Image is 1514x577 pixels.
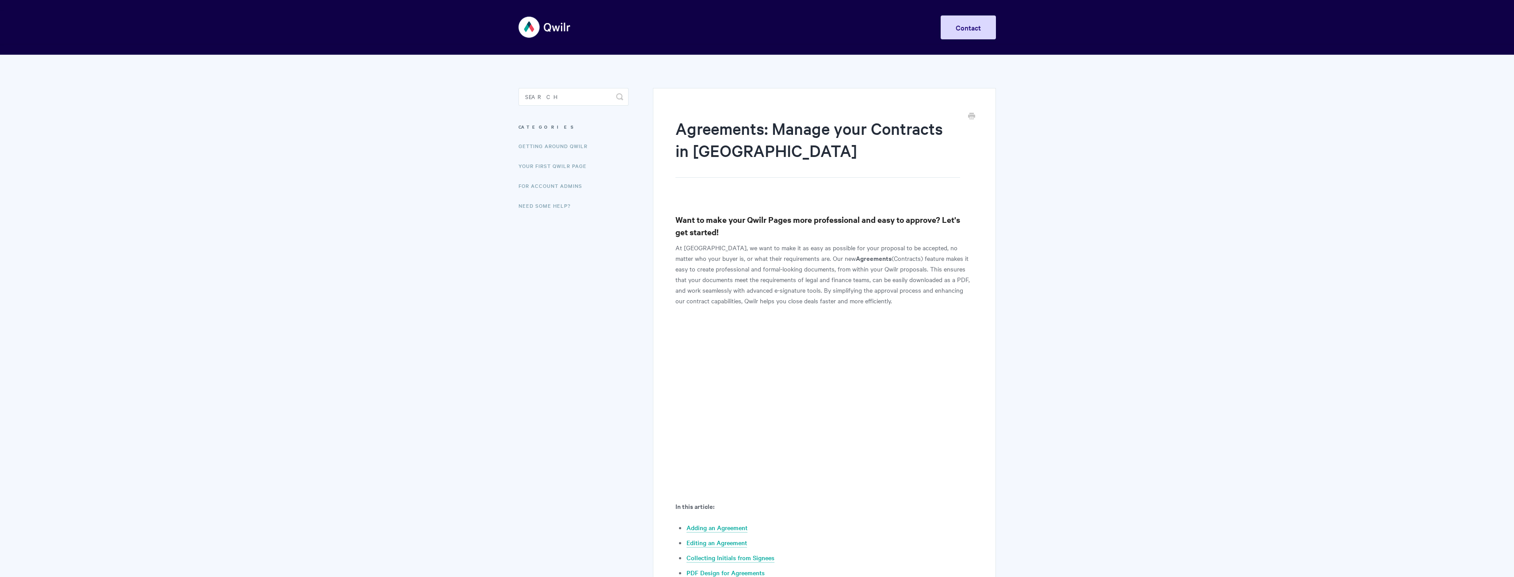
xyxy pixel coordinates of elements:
input: Search [519,88,629,106]
a: For Account Admins [519,177,589,195]
a: Contact [941,15,996,39]
img: Qwilr Help Center [519,11,571,44]
a: Your First Qwilr Page [519,157,593,175]
a: Getting Around Qwilr [519,137,594,155]
b: In this article: [675,501,714,511]
h3: Categories [519,119,629,135]
b: Agreements [856,253,892,263]
a: Print this Article [968,112,975,122]
p: At [GEOGRAPHIC_DATA], we want to make it as easy as possible for your proposal to be accepted, no... [675,242,973,306]
a: Collecting Initials from Signees [686,553,774,563]
h1: Agreements: Manage your Contracts in [GEOGRAPHIC_DATA] [675,117,960,178]
h3: Want to make your Qwilr Pages more professional and easy to approve? Let's get started! [675,214,973,238]
a: Need Some Help? [519,197,577,214]
a: Editing an Agreement [686,538,747,548]
a: Adding an Agreement [686,523,747,533]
